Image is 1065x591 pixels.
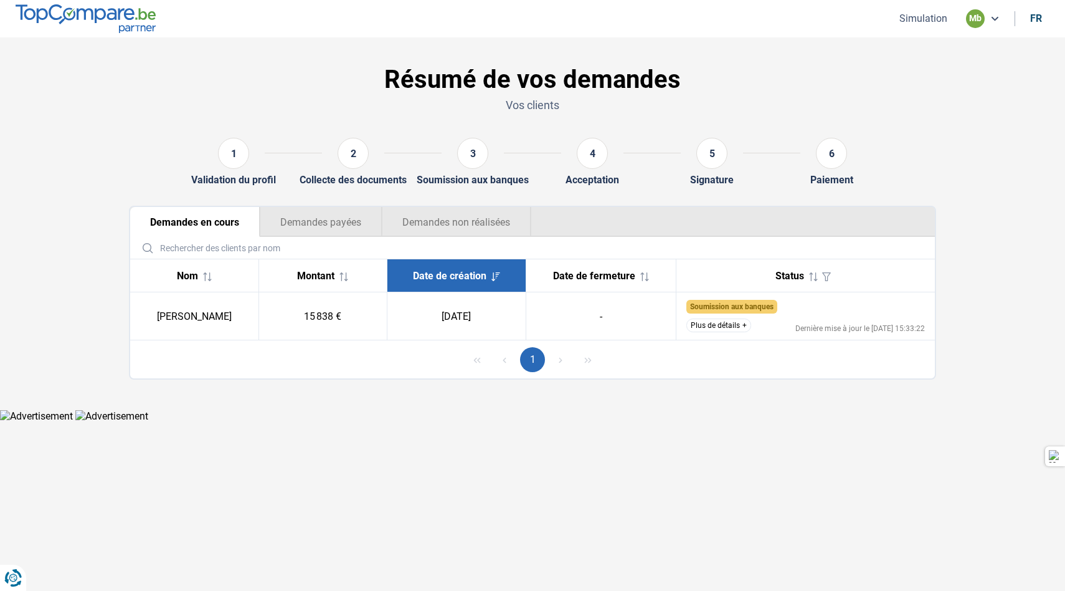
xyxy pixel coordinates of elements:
img: Advertisement [75,410,148,422]
button: First Page [465,347,490,372]
td: [PERSON_NAME] [130,292,258,340]
button: Demandes payées [260,207,382,237]
td: 15 838 € [258,292,387,340]
button: Demandes non réalisées [382,207,531,237]
div: 2 [338,138,369,169]
p: Vos clients [129,97,936,113]
div: 4 [577,138,608,169]
button: Next Page [548,347,573,372]
div: mb [966,9,985,28]
span: Nom [177,270,198,282]
button: Page 1 [520,347,545,372]
td: [DATE] [387,292,526,340]
button: Previous Page [492,347,517,372]
div: Collecte des documents [300,174,407,186]
div: fr [1030,12,1042,24]
div: Signature [690,174,734,186]
button: Last Page [575,347,600,372]
div: Soumission aux banques [417,174,529,186]
div: 5 [696,138,727,169]
div: 3 [457,138,488,169]
span: Soumission aux banques [690,302,774,311]
div: 6 [816,138,847,169]
div: Dernière mise à jour le [DATE] 15:33:22 [795,325,925,332]
button: Demandes en cours [130,207,260,237]
div: Validation du profil [191,174,276,186]
div: Acceptation [566,174,619,186]
div: Paiement [810,174,853,186]
span: Montant [297,270,334,282]
span: Status [775,270,804,282]
img: TopCompare.be [16,4,156,32]
h1: Résumé de vos demandes [129,65,936,95]
input: Rechercher des clients par nom [135,237,930,259]
span: Date de création [413,270,486,282]
span: Date de fermeture [553,270,635,282]
button: Plus de détails [686,319,751,332]
button: Simulation [896,12,951,25]
td: - [526,292,676,340]
div: 1 [218,138,249,169]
